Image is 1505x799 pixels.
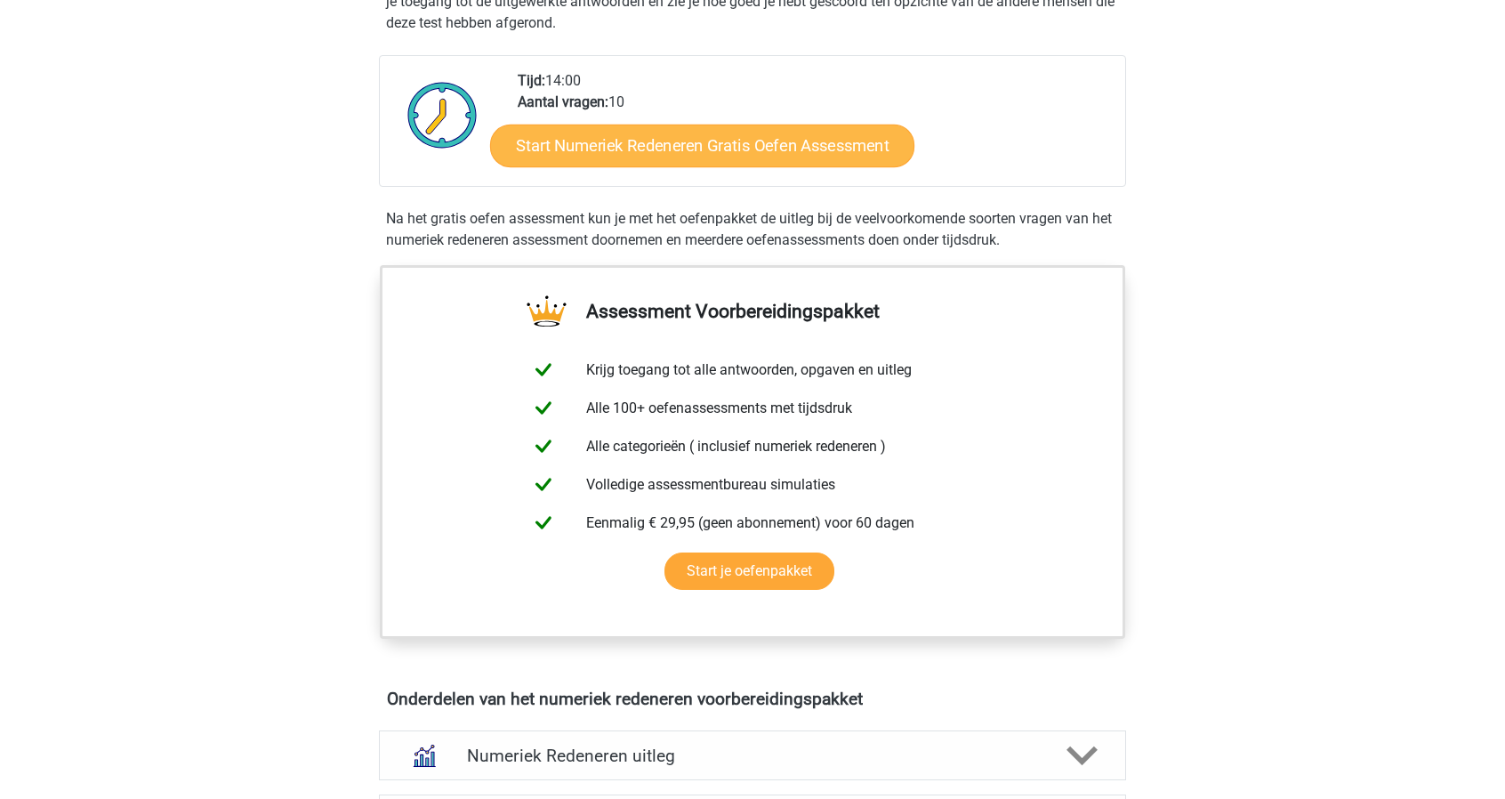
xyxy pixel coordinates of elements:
[664,553,834,590] a: Start je oefenpakket
[398,70,487,159] img: Klok
[379,208,1126,251] div: Na het gratis oefen assessment kun je met het oefenpakket de uitleg bij de veelvoorkomende soorte...
[490,124,914,166] a: Start Numeriek Redeneren Gratis Oefen Assessment
[504,70,1124,186] div: 14:00 10
[401,733,447,779] img: numeriek redeneren uitleg
[518,72,545,89] b: Tijd:
[518,93,608,110] b: Aantal vragen:
[387,689,1118,709] h4: Onderdelen van het numeriek redeneren voorbereidingspakket
[467,746,1038,766] h4: Numeriek Redeneren uitleg
[372,730,1133,780] a: uitleg Numeriek Redeneren uitleg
